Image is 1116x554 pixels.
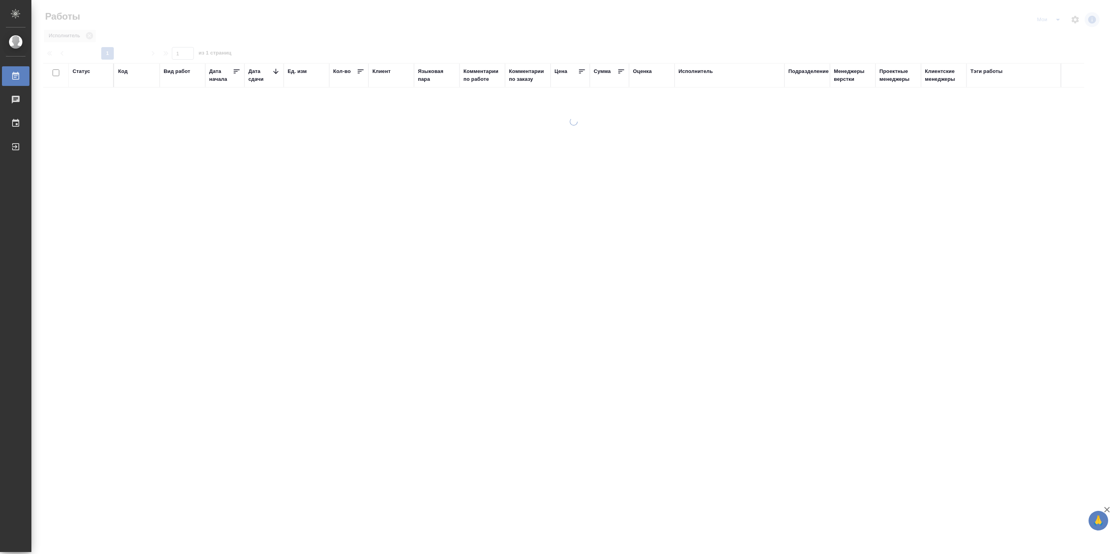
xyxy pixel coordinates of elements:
[554,67,567,75] div: Цена
[633,67,652,75] div: Оценка
[372,67,390,75] div: Клиент
[288,67,307,75] div: Ед. изм
[1092,512,1105,529] span: 🙏
[209,67,233,83] div: Дата начала
[594,67,611,75] div: Сумма
[73,67,90,75] div: Статус
[834,67,872,83] div: Менеджеры верстки
[418,67,456,83] div: Языковая пара
[509,67,547,83] div: Комментарии по заказу
[970,67,1003,75] div: Тэги работы
[925,67,963,83] div: Клиентские менеджеры
[1089,511,1108,530] button: 🙏
[879,67,917,83] div: Проектные менеджеры
[248,67,272,83] div: Дата сдачи
[333,67,351,75] div: Кол-во
[164,67,190,75] div: Вид работ
[678,67,713,75] div: Исполнитель
[463,67,501,83] div: Комментарии по работе
[788,67,829,75] div: Подразделение
[118,67,128,75] div: Код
